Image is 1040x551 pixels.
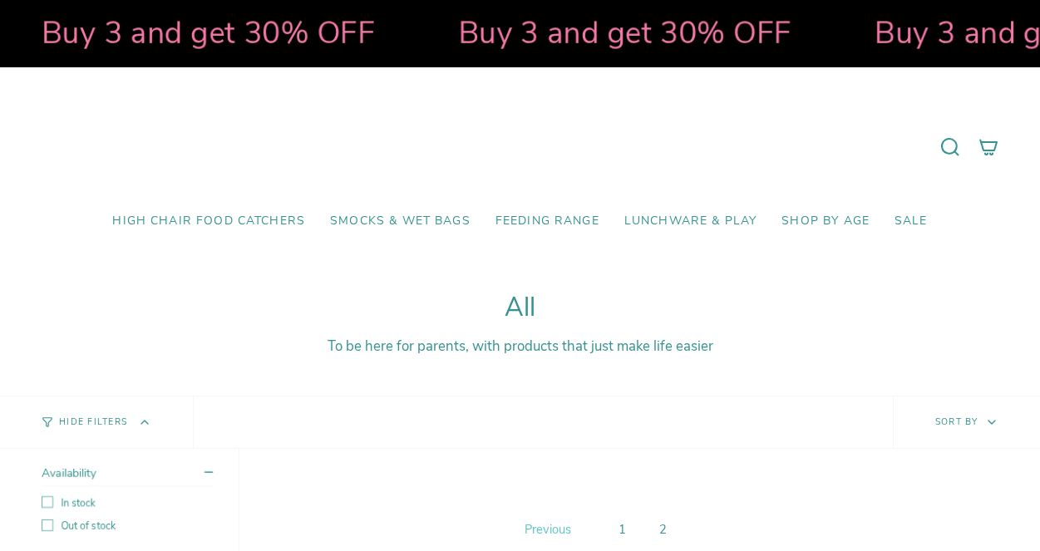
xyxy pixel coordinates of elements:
label: In stock [42,496,213,509]
span: Hide Filters [59,418,127,427]
span: High Chair Food Catchers [112,214,305,229]
a: Shop by Age [769,202,882,241]
a: SALE [882,202,940,241]
summary: Availability [42,465,213,486]
a: 1 [612,518,633,541]
label: Out of stock [42,519,213,533]
a: Previous [520,517,575,542]
span: Shop by Age [781,214,870,229]
a: Smocks & Wet Bags [318,202,483,241]
span: To be here for parents, with products that just make life easier [328,337,713,356]
h1: All [42,293,998,323]
button: Sort by [893,396,1040,448]
span: Smocks & Wet Bags [330,214,471,229]
a: 2 [653,518,673,541]
span: Availability [42,465,96,481]
span: Lunchware & Play [624,214,757,229]
a: High Chair Food Catchers [100,202,318,241]
span: Sort by [935,416,978,428]
strong: Buy 3 and get 30% OFF [384,12,717,54]
a: Lunchware & Play [612,202,769,241]
span: Previous [525,521,571,538]
a: Mumma’s Little Helpers [377,92,663,202]
span: SALE [895,214,928,229]
a: Feeding Range [483,202,612,241]
span: Feeding Range [495,214,599,229]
